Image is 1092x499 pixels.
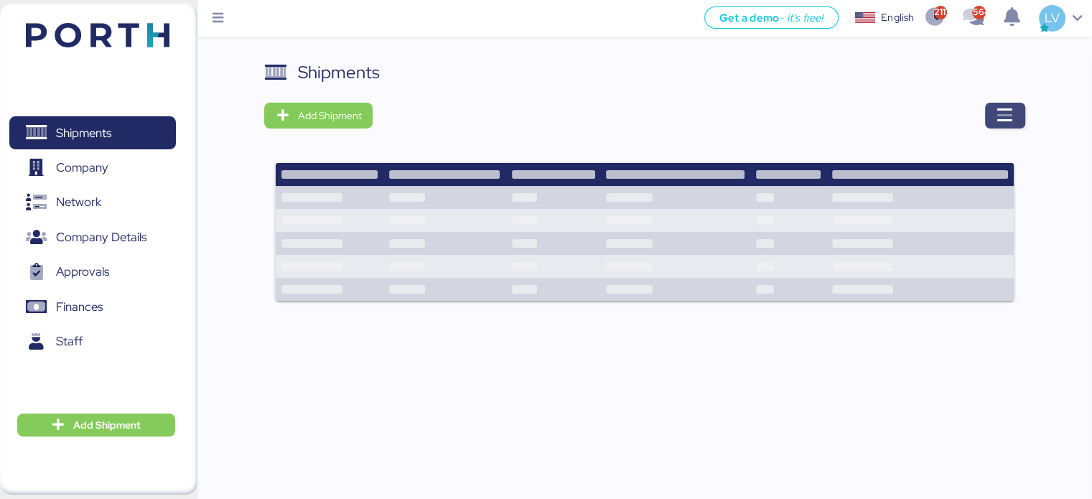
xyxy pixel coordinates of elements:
[56,331,83,352] span: Staff
[56,261,109,282] span: Approvals
[1045,9,1059,27] span: LV
[9,116,176,149] a: Shipments
[9,151,176,185] a: Company
[73,416,141,434] span: Add Shipment
[264,103,373,129] button: Add Shipment
[297,107,361,124] span: Add Shipment
[297,60,379,85] div: Shipments
[9,221,176,254] a: Company Details
[56,297,103,317] span: Finances
[56,123,111,144] span: Shipments
[56,192,101,213] span: Network
[206,6,230,31] button: Menu
[56,157,108,178] span: Company
[17,414,175,437] button: Add Shipment
[9,291,176,324] a: Finances
[881,10,914,25] div: English
[9,256,176,289] a: Approvals
[56,227,146,248] span: Company Details
[9,186,176,219] a: Network
[9,325,176,358] a: Staff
